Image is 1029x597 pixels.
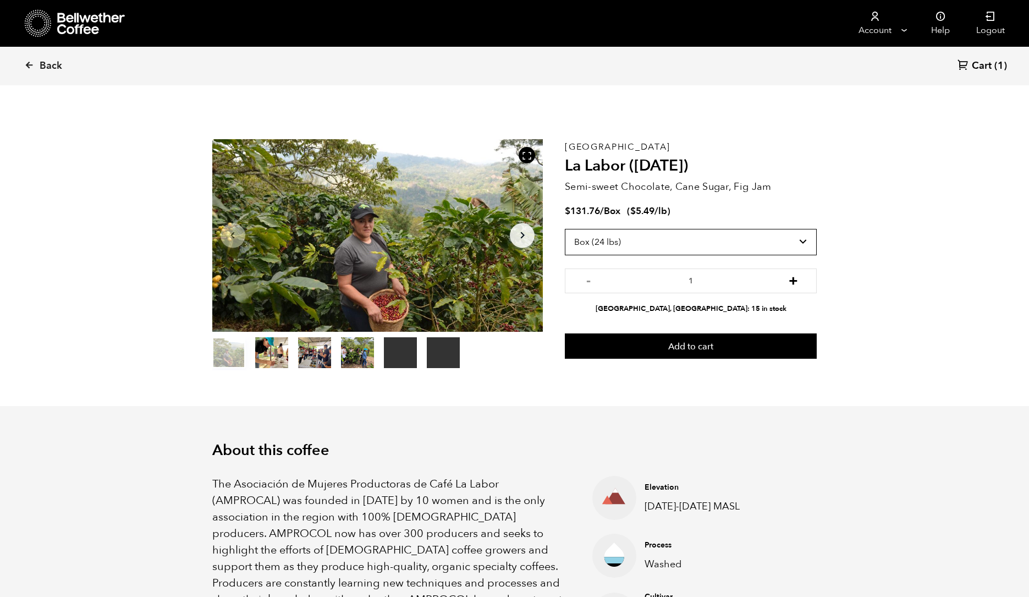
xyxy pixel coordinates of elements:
[604,205,620,217] span: Box
[565,179,817,194] p: Semi-sweet Chocolate, Cane Sugar, Fig Jam
[958,59,1007,74] a: Cart (1)
[565,157,817,176] h2: La Labor ([DATE])
[565,205,570,217] span: $
[786,274,800,285] button: +
[600,205,604,217] span: /
[565,333,817,359] button: Add to cart
[40,59,62,73] span: Back
[427,337,460,368] video: Your browser does not support the video tag.
[627,205,670,217] span: ( )
[630,205,654,217] bdi: 5.49
[645,540,800,551] h4: Process
[994,59,1007,73] span: (1)
[212,442,817,459] h2: About this coffee
[972,59,992,73] span: Cart
[645,557,800,572] p: Washed
[565,304,817,314] li: [GEOGRAPHIC_DATA], [GEOGRAPHIC_DATA]: 15 in stock
[581,274,595,285] button: -
[630,205,636,217] span: $
[645,499,800,514] p: [DATE]-[DATE] MASL
[654,205,667,217] span: /lb
[565,205,600,217] bdi: 131.76
[384,337,417,368] video: Your browser does not support the video tag.
[645,482,800,493] h4: Elevation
